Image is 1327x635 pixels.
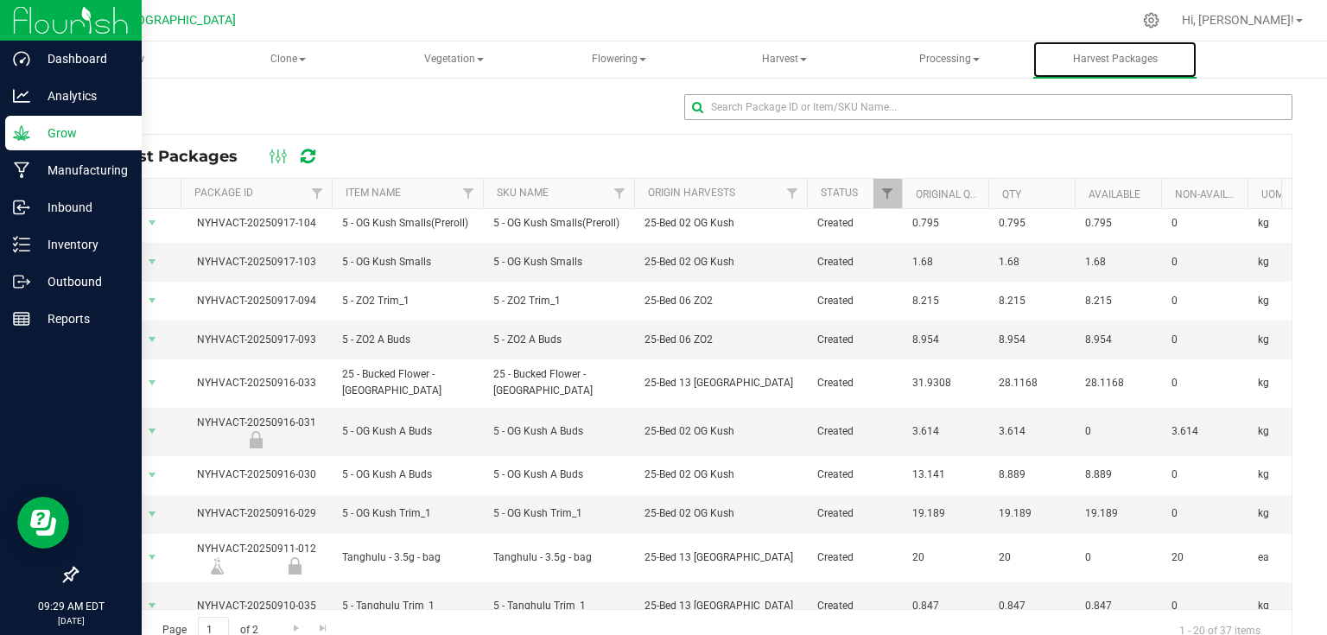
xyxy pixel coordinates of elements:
[869,42,1031,77] span: Processing
[1085,332,1151,348] span: 8.954
[30,308,134,329] p: Reports
[342,505,473,522] span: 5 - OG Kush Trim_1
[13,162,30,179] inline-svg: Manufacturing
[999,598,1064,614] span: 0.847
[8,599,134,614] p: 09:29 AM EDT
[142,594,163,618] span: select
[644,375,793,391] span: 25-Bed 13 [GEOGRAPHIC_DATA]
[30,160,134,181] p: Manufacturing
[178,254,334,270] div: NYHVACT-20250917-103
[868,41,1032,78] a: Processing
[1258,505,1324,522] span: kg
[372,41,536,78] a: Vegetation
[703,42,865,77] span: Harvest
[13,273,30,290] inline-svg: Outbound
[644,467,734,483] span: 25-Bed 02 OG Kush
[1171,332,1237,348] span: 0
[142,211,163,235] span: select
[493,332,624,348] span: 5 - ZO2 A Buds
[912,254,978,270] span: 1.68
[1085,467,1151,483] span: 8.889
[1085,423,1151,440] span: 0
[178,505,334,522] div: NYHVACT-20250916-029
[1171,467,1237,483] span: 0
[1171,598,1237,614] span: 0
[493,549,624,566] span: Tanghulu - 3.5g - bag
[142,463,163,487] span: select
[493,254,624,270] span: 5 - OG Kush Smalls
[1258,293,1324,309] span: kg
[606,179,634,208] a: Filter
[178,431,334,448] div: Quarantine Lock
[1258,254,1324,270] span: kg
[1182,13,1294,27] span: Hi, [PERSON_NAME]!
[778,179,807,208] a: Filter
[493,467,624,483] span: 5 - OG Kush A Buds
[644,332,713,348] span: 25-Bed 06 ZO2
[912,332,978,348] span: 8.954
[912,598,978,614] span: 0.847
[1085,254,1151,270] span: 1.68
[373,42,535,77] span: Vegetation
[17,497,69,549] iframe: Resource center
[178,375,334,391] div: NYHVACT-20250916-033
[817,549,892,566] span: Created
[1085,215,1151,232] span: 0.795
[342,215,473,232] span: 5 - OG Kush Smalls(Preroll)
[537,41,701,78] a: Flowering
[873,179,902,208] a: Filter
[817,215,892,232] span: Created
[493,366,624,399] span: 25 - Bucked Flower - [GEOGRAPHIC_DATA]
[644,549,793,566] span: 25-Bed 13 [GEOGRAPHIC_DATA]
[1171,254,1237,270] span: 0
[342,549,473,566] span: Tanghulu - 3.5g - bag
[30,271,134,292] p: Outbound
[1258,467,1324,483] span: kg
[1085,598,1151,614] span: 0.847
[817,254,892,270] span: Created
[1171,375,1237,391] span: 0
[342,332,473,348] span: 5 - ZO2 A Buds
[8,614,134,627] p: [DATE]
[684,94,1292,120] input: Search Package ID or Item/SKU Name...
[342,366,473,399] span: 25 - Bucked Flower - [GEOGRAPHIC_DATA]
[303,179,332,208] a: Filter
[999,293,1064,309] span: 8.215
[912,467,978,483] span: 13.141
[1085,549,1151,566] span: 0
[454,179,483,208] a: Filter
[493,598,624,614] span: 5 - Tanghulu Trim_1
[90,147,255,166] span: Harvest Packages
[644,293,713,309] span: 25-Bed 06 ZO2
[1258,423,1324,440] span: kg
[30,48,134,69] p: Dashboard
[1171,293,1237,309] span: 0
[493,505,624,522] span: 5 - OG Kush Trim_1
[178,332,334,348] div: NYHVACT-20250917-093
[912,549,978,566] span: 20
[30,234,134,255] p: Inventory
[999,375,1064,391] span: 28.1168
[13,124,30,142] inline-svg: Grow
[1258,549,1324,566] span: ea
[1002,188,1021,200] a: Qty
[999,549,1064,566] span: 20
[817,423,892,440] span: Created
[346,187,401,199] a: Item Name
[142,371,163,395] span: select
[493,293,624,309] span: 5 - ZO2 Trim_1
[178,293,334,309] div: NYHVACT-20250917-094
[13,310,30,327] inline-svg: Reports
[1175,188,1252,200] a: Non-Available
[1085,375,1151,391] span: 28.1168
[912,215,978,232] span: 0.795
[178,598,334,614] div: NYHVACT-20250910-035
[194,187,253,199] a: Package ID
[999,505,1064,522] span: 19.189
[142,502,163,526] span: select
[1050,52,1181,67] span: Harvest Packages
[817,293,892,309] span: Created
[142,327,163,352] span: select
[644,254,734,270] span: 25-Bed 02 OG Kush
[1171,423,1237,440] span: 3.614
